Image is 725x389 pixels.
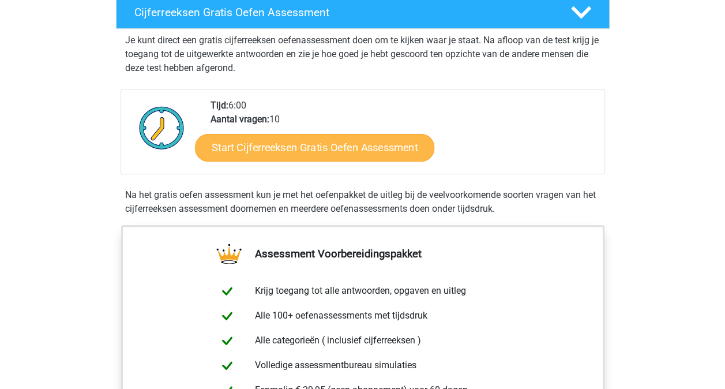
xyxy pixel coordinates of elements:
[125,33,600,75] p: Je kunt direct een gratis cijferreeksen oefenassessment doen om te kijken waar je staat. Na afloo...
[121,188,605,216] div: Na het gratis oefen assessment kun je met het oefenpakket de uitleg bij de veelvoorkomende soorte...
[211,100,228,111] b: Tijd:
[202,99,604,174] div: 6:00 10
[195,133,434,161] a: Start Cijferreeksen Gratis Oefen Assessment
[211,114,269,125] b: Aantal vragen:
[133,99,191,156] img: Klok
[134,6,552,19] h4: Cijferreeksen Gratis Oefen Assessment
